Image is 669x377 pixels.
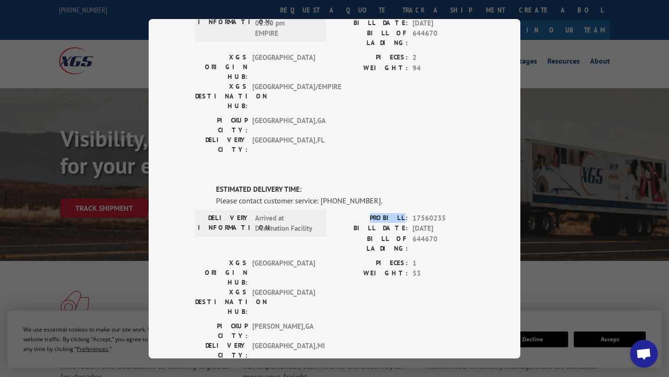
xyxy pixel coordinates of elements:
label: XGS DESTINATION HUB: [195,82,248,111]
label: BILL OF LADING: [334,234,408,253]
label: BILL OF LADING: [334,28,408,48]
span: 644670 [413,234,474,253]
label: WEIGHT: [334,63,408,73]
span: [GEOGRAPHIC_DATA] , GA [252,116,315,135]
label: BILL DATE: [334,223,408,234]
span: 2 [413,52,474,63]
span: [GEOGRAPHIC_DATA] , FL [252,135,315,155]
span: [GEOGRAPHIC_DATA] [252,258,315,287]
span: Arrived at Destination Facility [255,213,318,234]
label: XGS DESTINATION HUB: [195,287,248,316]
label: PIECES: [334,52,408,63]
span: [PERSON_NAME] , GA [252,321,315,340]
span: 17560235 [413,213,474,223]
span: 644670 [413,28,474,48]
span: [GEOGRAPHIC_DATA]/EMPIRE [252,82,315,111]
label: DELIVERY CITY: [195,135,248,155]
label: XGS ORIGIN HUB: [195,52,248,82]
div: Open chat [630,340,658,368]
span: 1 [413,258,474,268]
span: [GEOGRAPHIC_DATA] , MI [252,340,315,360]
label: DELIVERY CITY: [195,340,248,360]
label: XGS ORIGIN HUB: [195,258,248,287]
label: DELIVERY INFORMATION: [198,213,250,234]
label: BILL DATE: [334,18,408,28]
label: PROBILL: [334,213,408,223]
span: 53 [413,268,474,279]
span: 94 [413,63,474,73]
label: PICKUP CITY: [195,321,248,340]
div: Please contact customer service: [PHONE_NUMBER]. [216,195,474,206]
label: PIECES: [334,258,408,268]
span: [GEOGRAPHIC_DATA] [252,287,315,316]
label: WEIGHT: [334,268,408,279]
span: [DATE] [413,223,474,234]
span: [DATE] 01:00 pm EMPIRE [255,7,318,39]
label: DELIVERY INFORMATION: [198,7,250,39]
span: [GEOGRAPHIC_DATA] [252,52,315,82]
label: ESTIMATED DELIVERY TIME: [216,184,474,195]
span: [DATE] [413,18,474,28]
label: PICKUP CITY: [195,116,248,135]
